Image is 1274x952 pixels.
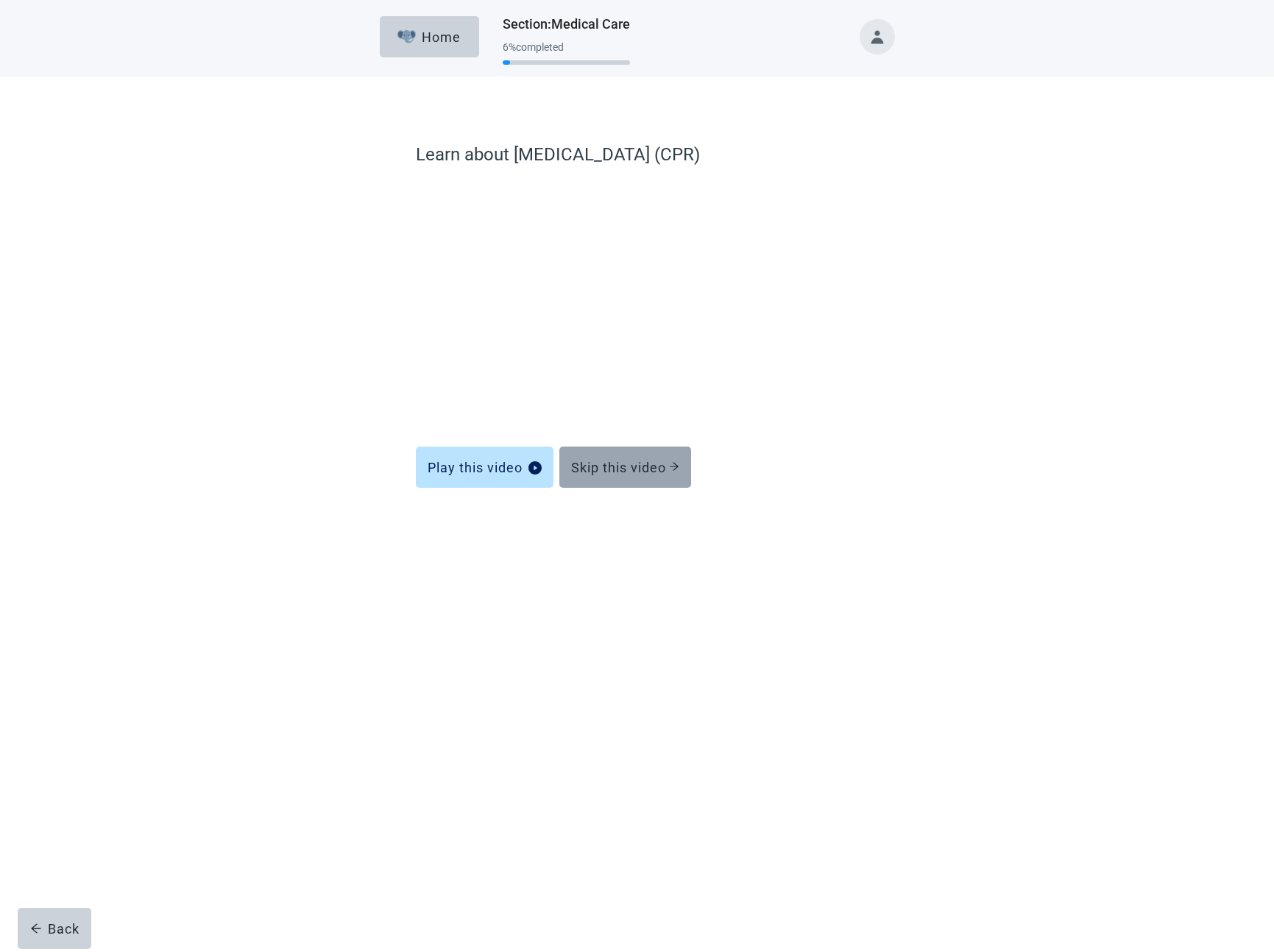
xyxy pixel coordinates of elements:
button: Toggle account menu [860,19,895,54]
div: 6 % completed [503,41,630,53]
button: Skip this video arrow-right [559,447,691,488]
iframe: CPR [416,182,857,414]
div: Home [397,29,461,44]
div: Progress section [503,35,630,71]
button: ElephantHome [380,16,479,57]
h1: Section : Medical Care [503,14,630,35]
div: Back [30,921,79,936]
img: Elephant [397,30,416,43]
div: Play this video [428,460,542,475]
span: arrow-left [30,923,42,934]
div: Skip this video [571,460,679,475]
span: play-circle [528,461,542,475]
button: arrow-leftBack [18,908,91,949]
button: Play this videoplay-circle [416,447,553,488]
span: arrow-right [669,461,679,472]
label: Learn about [MEDICAL_DATA] (CPR) [416,141,857,168]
